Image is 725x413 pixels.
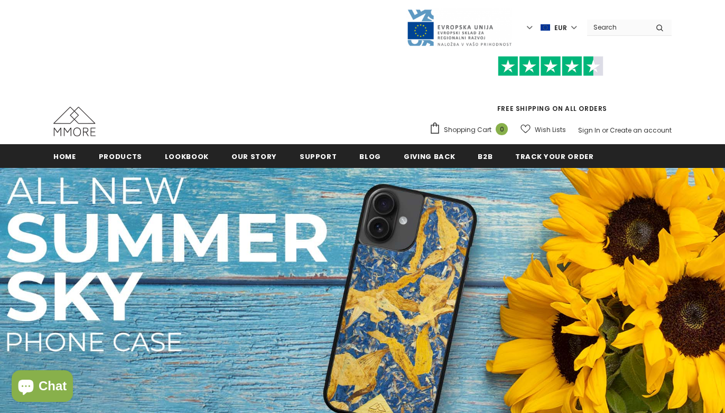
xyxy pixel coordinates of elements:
a: Sign In [578,126,600,135]
a: Create an account [610,126,672,135]
span: Blog [359,152,381,162]
a: Giving back [404,144,455,168]
span: Shopping Cart [444,125,491,135]
span: support [300,152,337,162]
span: Lookbook [165,152,209,162]
span: FREE SHIPPING ON ALL ORDERS [429,61,672,113]
iframe: Customer reviews powered by Trustpilot [429,76,672,104]
span: Giving back [404,152,455,162]
input: Search Site [587,20,648,35]
span: 0 [496,123,508,135]
img: MMORE Cases [53,107,96,136]
a: Wish Lists [520,120,566,139]
a: Blog [359,144,381,168]
span: or [602,126,608,135]
a: Lookbook [165,144,209,168]
a: B2B [478,144,492,168]
a: Shopping Cart 0 [429,122,513,138]
a: Our Story [231,144,277,168]
span: EUR [554,23,567,33]
span: Track your order [515,152,593,162]
inbox-online-store-chat: Shopify online store chat [8,370,76,405]
a: Javni Razpis [406,23,512,32]
a: support [300,144,337,168]
img: Javni Razpis [406,8,512,47]
img: Trust Pilot Stars [498,56,603,77]
span: Our Story [231,152,277,162]
a: Products [99,144,142,168]
span: B2B [478,152,492,162]
a: Home [53,144,76,168]
span: Home [53,152,76,162]
span: Wish Lists [535,125,566,135]
span: Products [99,152,142,162]
a: Track your order [515,144,593,168]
